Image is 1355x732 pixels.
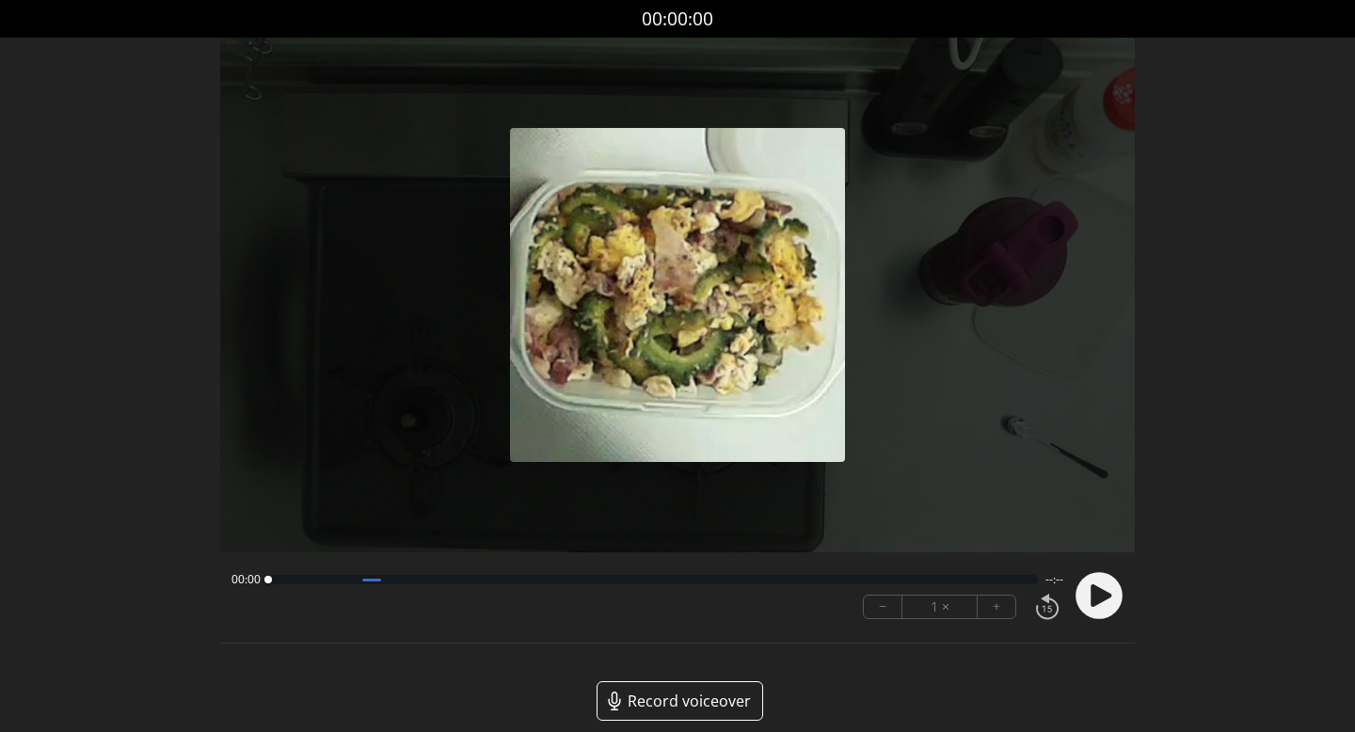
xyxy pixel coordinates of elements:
[978,596,1015,618] button: +
[510,128,844,462] img: Poster Image
[642,6,713,33] a: 00:00:00
[864,596,902,618] button: −
[597,681,763,721] a: Record voiceover
[628,690,751,712] span: Record voiceover
[231,572,261,587] span: 00:00
[902,596,978,618] div: 1 ×
[1045,572,1063,587] span: --:--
